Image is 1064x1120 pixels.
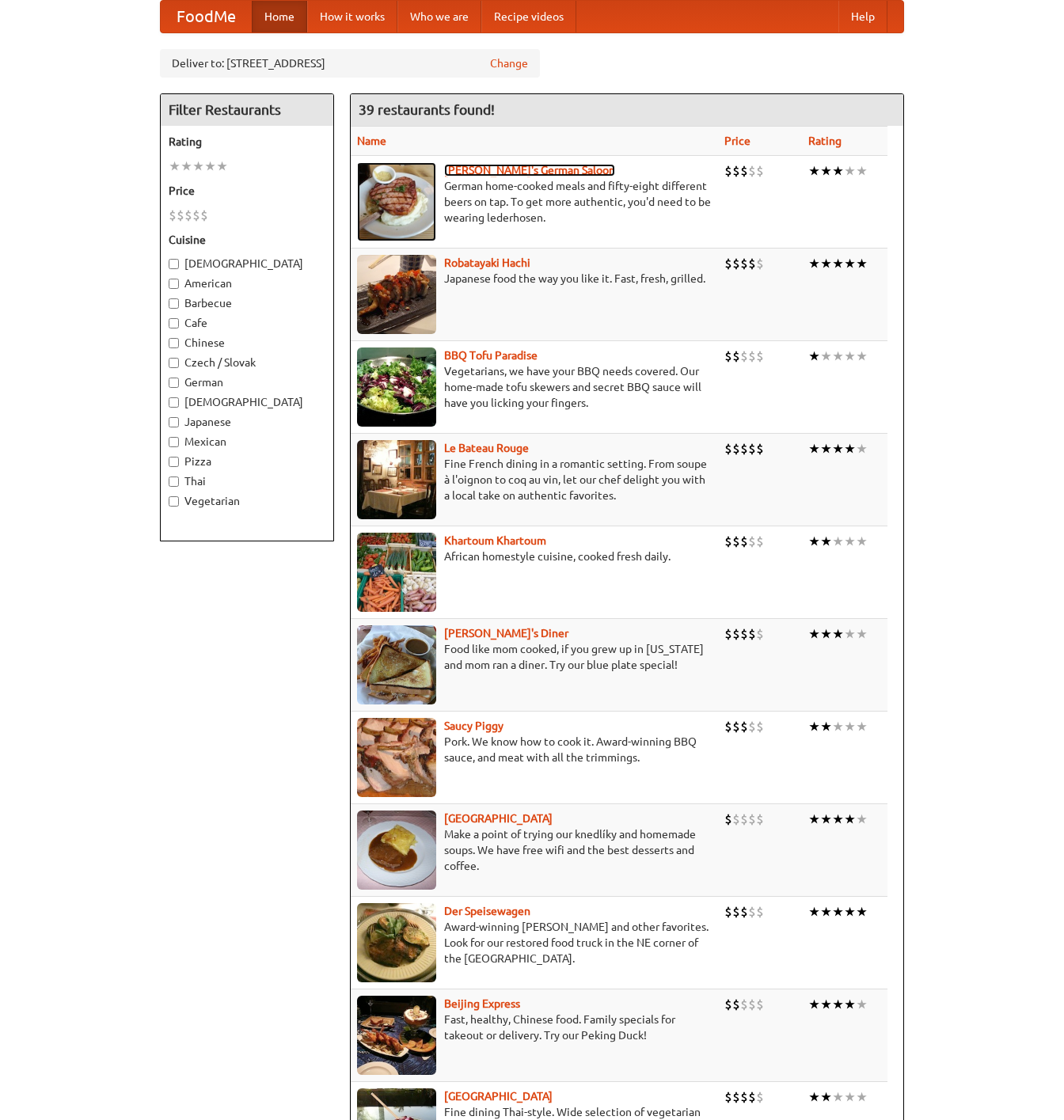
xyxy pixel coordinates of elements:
li: $ [724,533,732,550]
a: Le Bateau Rouge [444,442,529,454]
li: $ [724,811,732,828]
a: Khartoum Khartoum [444,534,546,547]
li: $ [740,811,748,828]
label: Mexican [169,434,325,450]
li: $ [756,718,764,735]
li: ★ [808,903,820,921]
li: $ [748,718,756,735]
li: $ [756,347,764,365]
li: $ [748,440,756,457]
li: ★ [844,1088,856,1106]
li: $ [756,162,764,180]
label: Cafe [169,315,325,331]
li: ★ [820,811,832,828]
a: Recipe videos [481,1,576,32]
li: ★ [808,811,820,828]
label: Chinese [169,335,325,351]
input: [DEMOGRAPHIC_DATA] [169,397,179,408]
li: ★ [832,255,844,272]
h5: Price [169,183,325,199]
h4: Filter Restaurants [161,94,333,126]
a: [GEOGRAPHIC_DATA] [444,1090,553,1103]
li: ★ [820,347,832,365]
li: ★ [820,162,832,180]
li: $ [748,533,756,550]
input: Czech / Slovak [169,358,179,368]
li: $ [200,207,208,224]
li: ★ [820,625,832,643]
li: ★ [844,718,856,735]
li: $ [740,440,748,457]
a: [GEOGRAPHIC_DATA] [444,812,553,825]
li: ★ [832,347,844,365]
li: ★ [856,533,868,550]
label: American [169,275,325,291]
li: ★ [844,347,856,365]
li: ★ [180,158,192,175]
li: $ [748,625,756,643]
li: ★ [832,718,844,735]
li: ★ [808,718,820,735]
li: $ [724,440,732,457]
a: Beijing Express [444,997,520,1010]
li: ★ [832,811,844,828]
li: ★ [844,811,856,828]
a: Robatayaki Hachi [444,256,530,269]
img: khartoum.jpg [357,533,436,612]
li: $ [732,255,740,272]
label: Pizza [169,454,325,469]
a: Rating [808,135,842,147]
li: ★ [832,1088,844,1106]
li: ★ [820,533,832,550]
label: Barbecue [169,295,325,311]
li: $ [740,255,748,272]
label: Czech / Slovak [169,355,325,370]
li: $ [748,811,756,828]
li: ★ [192,158,204,175]
li: $ [724,718,732,735]
li: $ [724,255,732,272]
li: ★ [820,440,832,457]
li: $ [748,347,756,365]
a: Name [357,135,386,147]
li: ★ [844,533,856,550]
li: ★ [856,811,868,828]
li: $ [732,347,740,365]
li: $ [732,1088,740,1106]
li: $ [748,903,756,921]
li: $ [169,207,177,224]
a: BBQ Tofu Paradise [444,349,538,362]
input: Mexican [169,437,179,447]
li: $ [732,533,740,550]
li: $ [724,996,732,1013]
p: German home-cooked meals and fifty-eight different beers on tap. To get more authentic, you'd nee... [357,178,712,226]
input: American [169,279,179,289]
ng-pluralize: 39 restaurants found! [359,102,495,117]
a: Der Speisewagen [444,905,530,917]
li: $ [740,625,748,643]
h5: Rating [169,134,325,150]
li: ★ [820,996,832,1013]
li: $ [740,903,748,921]
li: $ [732,903,740,921]
li: ★ [820,903,832,921]
li: ★ [808,533,820,550]
li: ★ [832,625,844,643]
li: $ [748,1088,756,1106]
label: Thai [169,473,325,489]
li: $ [732,996,740,1013]
li: ★ [832,903,844,921]
li: ★ [216,158,228,175]
a: How it works [307,1,397,32]
a: Who we are [397,1,481,32]
a: Help [838,1,887,32]
label: German [169,374,325,390]
li: ★ [856,625,868,643]
p: Food like mom cooked, if you grew up in [US_STATE] and mom ran a diner. Try our blue plate special! [357,641,712,673]
b: [PERSON_NAME]'s Diner [444,627,568,640]
a: Saucy Piggy [444,719,503,732]
li: $ [756,255,764,272]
